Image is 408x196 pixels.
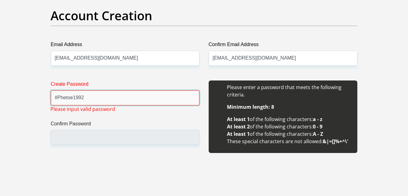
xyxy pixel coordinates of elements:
[209,41,358,51] label: Confirm Email Address
[51,130,200,145] input: Confirm Password
[51,90,200,105] input: Create Password
[313,123,323,130] b: 0 - 9
[227,131,250,137] b: At least 1
[227,138,351,145] li: These special characters are not allowed:
[227,116,351,123] li: of the following characters:
[51,51,200,66] input: Email Address
[313,131,323,137] b: A - Z
[51,8,358,23] h2: Account Creation
[227,104,274,110] b: Minimum length: 8
[227,130,351,138] li: of the following characters:
[227,123,250,130] b: At least 2
[51,120,200,130] label: Confirm Password
[209,51,358,66] input: Confirm Email Address
[323,138,349,145] b: &|=[]%+^\'
[227,84,351,98] li: Please enter a password that meets the following criteria.
[227,116,250,123] b: At least 1
[51,80,200,90] label: Create Password
[313,116,323,123] b: a - z
[51,105,115,113] span: Please input valid password
[51,41,200,51] label: Email Address
[227,123,351,130] li: of the following characters:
